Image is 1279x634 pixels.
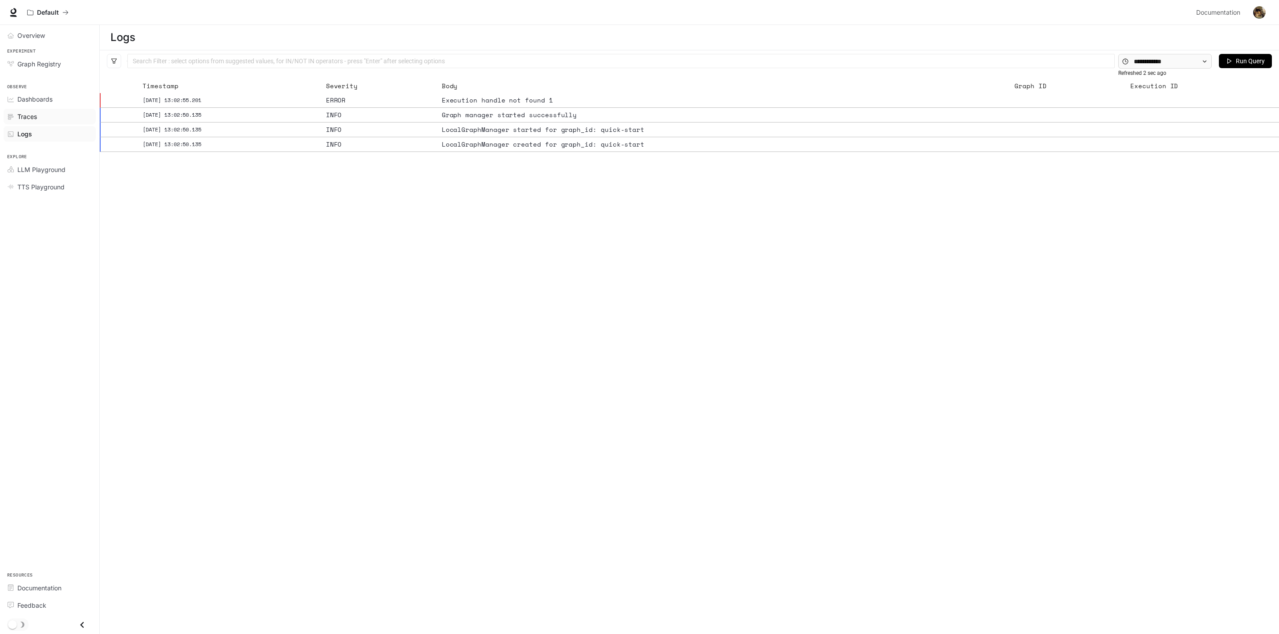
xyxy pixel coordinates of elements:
a: Graph Registry [4,56,96,72]
div: [DATE] 13:02:55.201 [143,95,201,106]
button: User avatar [1250,4,1268,21]
th: Graph ID [1007,79,1123,93]
div: LocalGraphManager created for graph_id: quick-start [442,139,656,150]
span: filter [111,58,117,64]
div: [DATE] 13:02:50.135 [143,139,201,150]
span: Dashboards [17,94,53,104]
div: Execution handle not found 1 [442,95,656,106]
th: Severity [319,79,435,93]
span: Documentation [1196,7,1240,18]
span: Dark mode toggle [8,619,17,629]
div: [DATE] 13:02:50.135 [143,124,201,135]
div: INFO [326,124,428,135]
p: Default [37,9,59,16]
a: Feedback [4,597,96,613]
a: Dashboards [4,91,96,107]
div: Graph manager started successfully [442,110,656,120]
button: Run Query [1219,54,1272,68]
span: LLM Playground [17,165,65,174]
button: All workspaces [23,4,73,21]
div: [DATE] 13:02:50.135 [143,110,201,120]
a: Logs [4,126,96,142]
span: Feedback [17,601,46,610]
div: LocalGraphManager started for graph_id: quick-start [442,124,656,135]
a: LLM Playground [4,162,96,177]
a: Traces [4,109,96,124]
a: Documentation [1193,4,1247,21]
a: Overview [4,28,96,43]
div: ERROR [326,95,428,106]
th: Body [435,79,1008,93]
th: Execution ID [1123,79,1279,93]
img: User avatar [1253,6,1266,19]
span: Logs [17,129,32,139]
div: INFO [326,110,428,120]
span: Graph Registry [17,59,61,69]
span: Run Query [1236,56,1265,66]
a: Documentation [4,580,96,596]
span: Traces [17,112,37,121]
button: Close drawer [72,616,92,634]
th: Timestamp [135,79,318,93]
h1: Logs [110,29,135,46]
span: Documentation [17,583,61,593]
div: INFO [326,139,428,150]
button: filter [107,54,121,68]
span: Overview [17,31,45,40]
span: TTS Playground [17,182,65,192]
article: Refreshed 2 sec ago [1118,69,1166,78]
a: TTS Playground [4,179,96,195]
